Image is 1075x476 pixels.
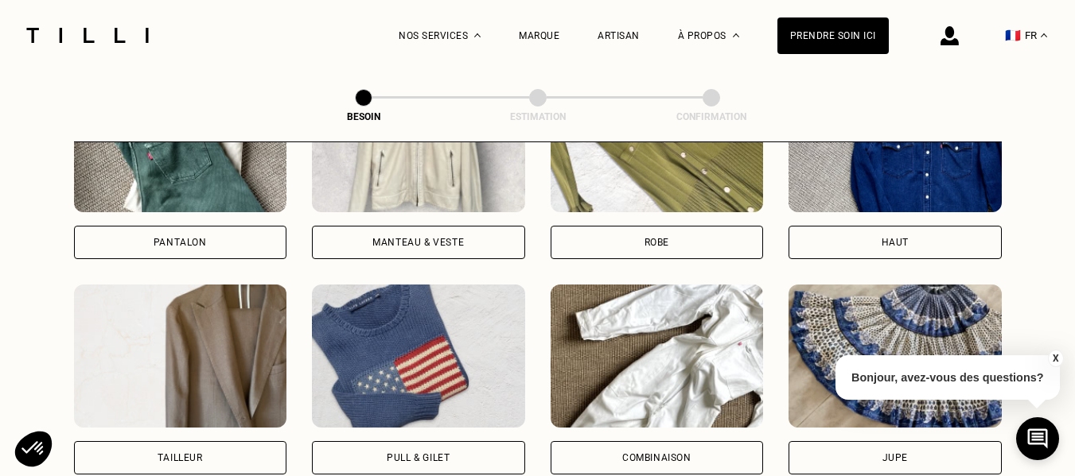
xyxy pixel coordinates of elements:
[154,238,207,247] div: Pantalon
[387,453,450,462] div: Pull & gilet
[519,30,559,41] a: Marque
[645,238,669,247] div: Robe
[777,17,889,54] a: Prendre soin ici
[941,26,959,45] img: icône connexion
[882,238,909,247] div: Haut
[1005,28,1021,43] span: 🇫🇷
[733,33,739,37] img: Menu déroulant à propos
[1041,33,1047,37] img: menu déroulant
[551,284,764,428] img: Tilli retouche votre Combinaison
[598,30,640,41] a: Artisan
[789,284,1002,428] img: Tilli retouche votre Jupe
[632,111,791,122] div: Confirmation
[372,238,464,247] div: Manteau & Veste
[622,453,691,462] div: Combinaison
[474,33,481,37] img: Menu déroulant
[835,355,1060,400] p: Bonjour, avez-vous des questions?
[74,284,287,428] img: Tilli retouche votre Tailleur
[158,453,203,462] div: Tailleur
[312,284,525,428] img: Tilli retouche votre Pull & gilet
[284,111,443,122] div: Besoin
[1047,350,1063,367] button: X
[458,111,617,122] div: Estimation
[21,28,154,43] img: Logo du service de couturière Tilli
[882,453,908,462] div: Jupe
